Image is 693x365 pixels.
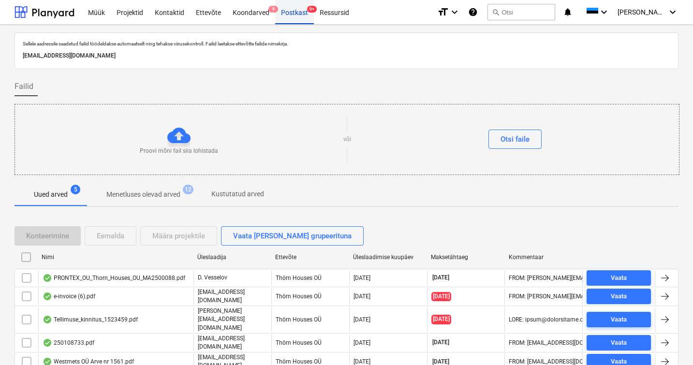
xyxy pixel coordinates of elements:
[275,254,345,261] div: Ettevõte
[645,319,693,365] iframe: Chat Widget
[563,6,573,18] i: notifications
[15,81,33,92] span: Failid
[509,254,579,261] div: Kommentaar
[43,274,185,282] div: PRONTEX_OU_Thorn_Houses_OU_MA2500088.pdf
[34,190,68,200] p: Uued arved
[611,273,627,284] div: Vaata
[197,254,267,261] div: Üleslaadija
[43,316,52,323] div: Andmed failist loetud
[71,185,80,194] span: 5
[354,275,370,281] div: [DATE]
[211,189,264,199] p: Kustutatud arved
[468,6,478,18] i: Abikeskus
[611,291,627,302] div: Vaata
[23,51,670,61] p: [EMAIL_ADDRESS][DOMAIN_NAME]
[501,133,530,146] div: Otsi faile
[587,270,651,286] button: Vaata
[645,319,693,365] div: Віджет чату
[198,288,267,305] p: [EMAIL_ADDRESS][DOMAIN_NAME]
[611,314,627,325] div: Vaata
[343,135,351,144] p: või
[43,274,52,282] div: Andmed failist loetud
[354,358,370,365] div: [DATE]
[140,147,218,155] p: Proovi mõni fail siia lohistada
[198,274,227,282] p: D. Vesselov
[587,312,651,327] button: Vaata
[43,292,95,300] div: e-invoice (6).pdf
[431,315,451,324] span: [DATE]
[15,104,679,175] div: Proovi mõni fail siia lohistadavõiOtsi faile
[271,288,349,305] div: Thörn Houses OÜ
[43,339,94,347] div: 250108733.pdf
[618,8,666,16] span: [PERSON_NAME][GEOGRAPHIC_DATA]
[268,6,278,13] span: 9
[431,274,450,282] span: [DATE]
[271,270,349,286] div: Thörn Houses OÜ
[43,292,52,300] div: Andmed failist loetud
[431,254,501,261] div: Maksetähtaeg
[43,316,138,323] div: Tellimuse_kinnitus_1523459.pdf
[354,339,370,346] div: [DATE]
[449,6,460,18] i: keyboard_arrow_down
[23,41,670,47] p: Sellele aadressile saadetud failid töödeldakse automaatselt ning tehakse viirusekontroll. Failid ...
[221,226,364,246] button: Vaata [PERSON_NAME] grupeerituna
[667,6,678,18] i: keyboard_arrow_down
[598,6,610,18] i: keyboard_arrow_down
[431,338,450,347] span: [DATE]
[611,337,627,349] div: Vaata
[271,335,349,351] div: Thörn Houses OÜ
[488,130,542,149] button: Otsi faile
[271,307,349,332] div: Thörn Houses OÜ
[198,335,267,351] p: [EMAIL_ADDRESS][DOMAIN_NAME]
[233,230,352,242] div: Vaata [PERSON_NAME] grupeerituna
[307,6,317,13] span: 9+
[183,185,193,194] span: 12
[587,335,651,350] button: Vaata
[43,339,52,347] div: Andmed failist loetud
[106,190,180,200] p: Menetluses olevad arved
[198,307,267,332] p: [PERSON_NAME][EMAIL_ADDRESS][DOMAIN_NAME]
[353,254,423,261] div: Üleslaadimise kuupäev
[487,4,555,20] button: Otsi
[354,316,370,323] div: [DATE]
[587,289,651,304] button: Vaata
[437,6,449,18] i: format_size
[431,292,451,301] span: [DATE]
[42,254,190,261] div: Nimi
[492,8,500,16] span: search
[354,293,370,300] div: [DATE]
